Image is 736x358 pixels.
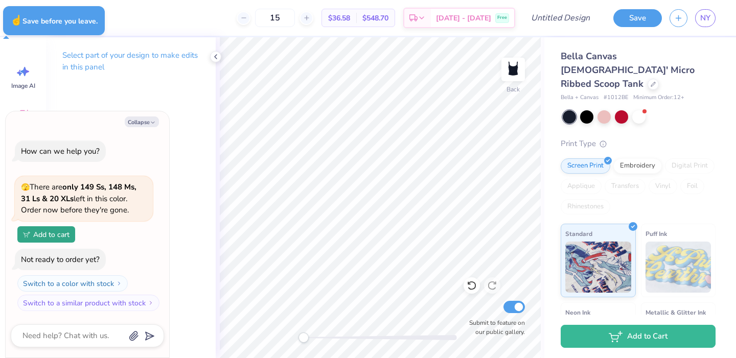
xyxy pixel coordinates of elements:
[116,280,122,287] img: Switch to a color with stock
[507,85,520,94] div: Back
[362,13,388,23] span: $548.70
[561,158,610,174] div: Screen Print
[255,9,295,27] input: – –
[565,307,590,318] span: Neon Ink
[613,158,662,174] div: Embroidery
[565,228,592,239] span: Standard
[561,199,610,214] div: Rhinestones
[17,226,75,243] button: Add to cart
[21,182,136,215] span: There are left in this color. Order now before they're gone.
[604,93,628,102] span: # 1012BE
[695,9,716,27] a: NY
[11,82,35,90] span: Image AI
[17,275,128,292] button: Switch to a color with stock
[561,138,716,150] div: Print Type
[665,158,715,174] div: Digital Print
[605,179,646,194] div: Transfers
[646,307,706,318] span: Metallic & Glitter Ink
[561,179,602,194] div: Applique
[523,8,598,28] input: Untitled Design
[503,59,523,80] img: Back
[17,295,159,311] button: Switch to a similar product with stock
[125,116,159,127] button: Collapse
[21,146,100,156] div: How can we help you?
[565,242,631,293] img: Standard
[328,13,350,23] span: $36.58
[464,318,525,337] label: Submit to feature on our public gallery.
[497,14,507,21] span: Free
[21,254,100,265] div: Not ready to order yet?
[148,300,154,306] img: Switch to a similar product with stock
[21,182,136,204] strong: only 149 Ss, 148 Ms, 31 Ls & 20 XLs
[646,228,667,239] span: Puff Ink
[680,179,704,194] div: Foil
[633,93,684,102] span: Minimum Order: 12 +
[62,50,199,73] p: Select part of your design to make edits in this panel
[21,182,30,192] span: 🫣
[561,50,695,90] span: Bella Canvas [DEMOGRAPHIC_DATA]' Micro Ribbed Scoop Tank
[561,325,716,348] button: Add to Cart
[298,332,309,343] div: Accessibility label
[23,231,30,237] img: Add to cart
[649,179,677,194] div: Vinyl
[561,93,599,102] span: Bella + Canvas
[613,9,662,27] button: Save
[646,242,711,293] img: Puff Ink
[700,12,710,24] span: NY
[436,13,491,23] span: [DATE] - [DATE]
